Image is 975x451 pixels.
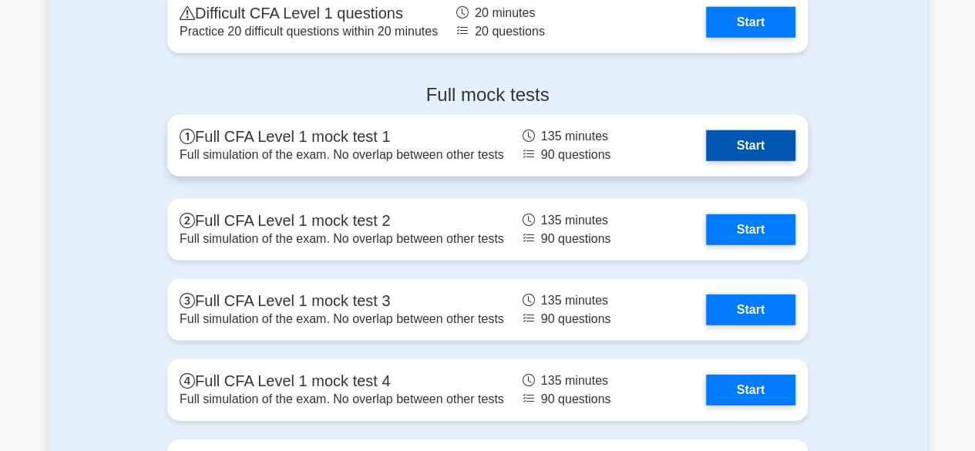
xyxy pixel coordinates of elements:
a: Start [706,7,795,38]
a: Start [706,294,795,325]
a: Start [706,375,795,406]
a: Start [706,130,795,161]
a: Start [706,214,795,245]
h4: Full mock tests [167,84,808,106]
